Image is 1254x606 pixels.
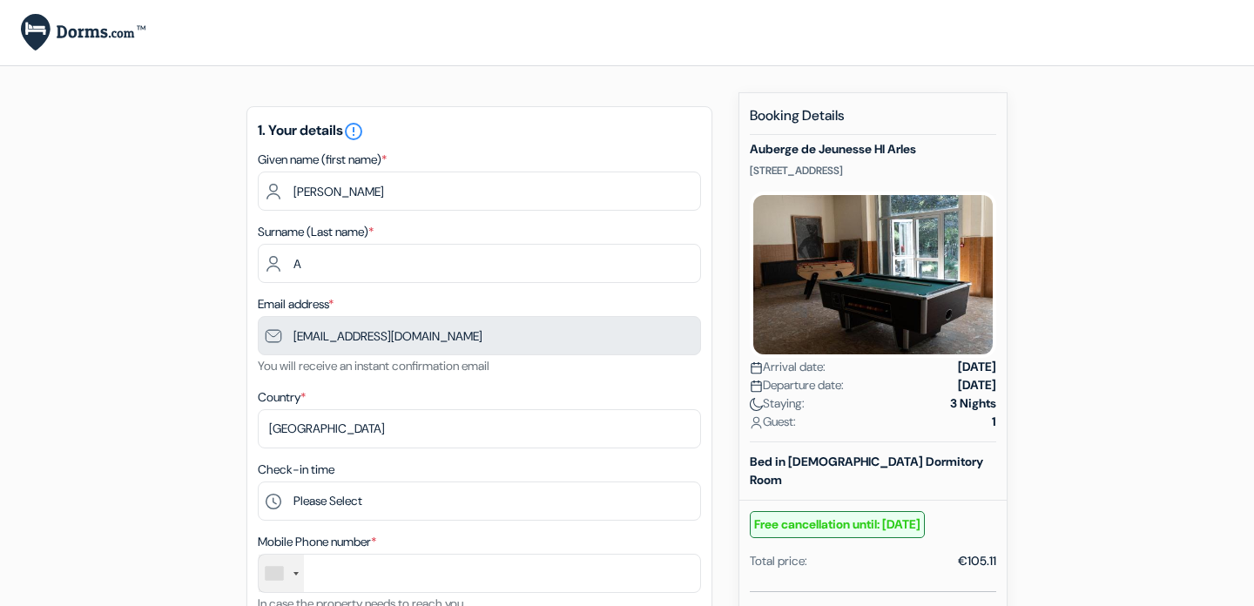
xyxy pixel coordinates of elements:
small: You will receive an instant confirmation email [258,358,489,374]
b: Bed in [DEMOGRAPHIC_DATA] Dormitory Room [750,454,983,488]
small: Free cancellation until: [DATE] [750,511,925,538]
label: Country [258,388,306,407]
strong: [DATE] [958,358,996,376]
div: Total price: [750,552,807,570]
img: moon.svg [750,398,763,411]
span: Staying: [750,394,805,413]
input: Enter last name [258,244,701,283]
p: [STREET_ADDRESS] [750,164,996,178]
label: Given name (first name) [258,151,387,169]
img: calendar.svg [750,361,763,374]
img: Dorms.com [21,14,145,51]
label: Mobile Phone number [258,533,376,551]
input: Enter first name [258,172,701,211]
span: Arrival date: [750,358,826,376]
i: error_outline [343,121,364,142]
span: Departure date: [750,376,844,394]
span: Guest: [750,413,796,431]
strong: [DATE] [958,376,996,394]
h5: Auberge de Jeunesse HI Arles [750,142,996,157]
a: error_outline [343,121,364,139]
div: €105.11 [958,552,996,570]
label: Email address [258,295,334,313]
img: calendar.svg [750,380,763,393]
label: Surname (Last name) [258,223,374,241]
strong: 1 [992,413,996,431]
input: Enter email address [258,316,701,355]
h5: 1. Your details [258,121,701,142]
label: Check-in time [258,461,334,479]
h5: Booking Details [750,107,996,135]
strong: 3 Nights [950,394,996,413]
img: user_icon.svg [750,416,763,429]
